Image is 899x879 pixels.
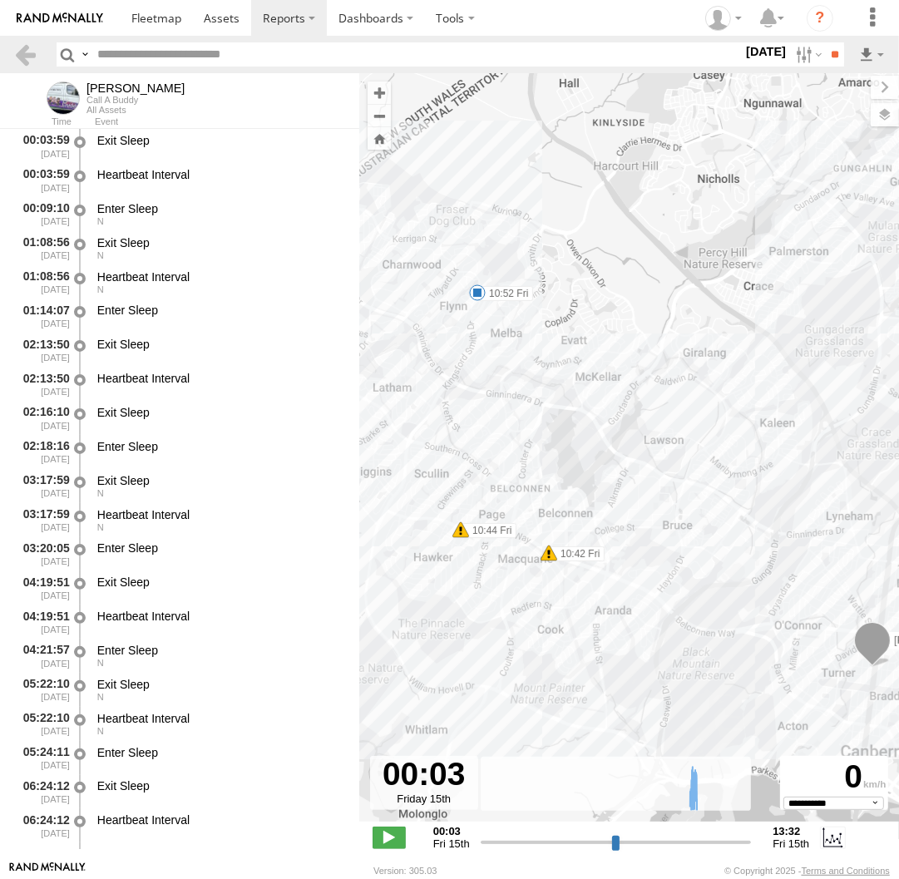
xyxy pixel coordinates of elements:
[13,334,72,365] div: 02:13:50 [DATE]
[13,402,72,433] div: 02:16:10 [DATE]
[368,104,391,127] button: Zoom out
[97,473,343,488] div: Exit Sleep
[783,758,886,797] div: 0
[857,42,886,67] label: Export results as...
[13,810,72,841] div: 06:24:12 [DATE]
[773,837,809,850] span: Fri 15th Aug 2025
[97,658,104,668] span: Heading: 4
[789,42,825,67] label: Search Filter Options
[97,439,343,454] div: Enter Sleep
[86,95,185,105] div: Call A Buddy
[773,825,809,837] strong: 13:32
[13,368,72,399] div: 02:13:50 [DATE]
[97,609,343,624] div: Heartbeat Interval
[86,81,185,95] div: Peter - View Asset History
[97,250,104,260] span: Heading: 6
[13,640,72,671] div: 04:21:57 [DATE]
[13,606,72,637] div: 04:19:51 [DATE]
[97,507,343,522] div: Heartbeat Interval
[807,5,833,32] i: ?
[97,303,343,318] div: Enter Sleep
[724,866,890,876] div: © Copyright 2025 -
[97,711,343,726] div: Heartbeat Interval
[433,825,470,837] strong: 00:03
[86,105,185,115] div: All Assets
[97,847,343,862] div: Enter Sleep
[97,371,343,386] div: Heartbeat Interval
[13,165,72,195] div: 00:03:59 [DATE]
[9,862,86,879] a: Visit our Website
[368,127,391,150] button: Zoom Home
[13,199,72,230] div: 00:09:10 [DATE]
[13,437,72,467] div: 02:18:16 [DATE]
[97,201,343,216] div: Enter Sleep
[97,216,104,226] span: Heading: 6
[13,267,72,298] div: 01:08:56 [DATE]
[97,167,343,182] div: Heartbeat Interval
[95,118,359,126] div: Event
[13,743,72,773] div: 05:24:11 [DATE]
[97,643,343,658] div: Enter Sleep
[461,523,516,538] label: 10:44 Fri
[13,674,72,705] div: 05:22:10 [DATE]
[97,522,104,532] span: Heading: 11
[97,269,343,284] div: Heartbeat Interval
[97,541,343,556] div: Enter Sleep
[13,301,72,332] div: 01:14:07 [DATE]
[373,827,406,848] label: Play/Stop
[97,745,343,760] div: Enter Sleep
[13,471,72,501] div: 03:17:59 [DATE]
[13,777,72,807] div: 06:24:12 [DATE]
[13,844,72,875] div: 06:26:13 [DATE]
[13,42,37,67] a: Back to previous Page
[97,488,104,498] span: Heading: 11
[97,692,104,702] span: Heading: 4
[97,235,343,250] div: Exit Sleep
[433,837,470,850] span: Fri 15th Aug 2025
[97,778,343,793] div: Exit Sleep
[477,286,533,301] label: 10:52 Fri
[97,337,343,352] div: Exit Sleep
[699,6,748,31] div: Helen Mason
[743,42,789,61] label: [DATE]
[13,505,72,536] div: 03:17:59 [DATE]
[97,133,343,148] div: Exit Sleep
[78,42,91,67] label: Search Query
[17,12,103,24] img: rand-logo.svg
[13,572,72,603] div: 04:19:51 [DATE]
[802,866,890,876] a: Terms and Conditions
[368,81,391,104] button: Zoom in
[13,709,72,739] div: 05:22:10 [DATE]
[97,812,343,827] div: Heartbeat Interval
[13,539,72,570] div: 03:20:05 [DATE]
[13,233,72,264] div: 01:08:56 [DATE]
[373,866,437,876] div: Version: 305.03
[13,131,72,161] div: 00:03:59 [DATE]
[97,575,343,590] div: Exit Sleep
[97,677,343,692] div: Exit Sleep
[97,726,104,736] span: Heading: 4
[549,546,605,561] label: 10:42 Fri
[97,284,104,294] span: Heading: 6
[97,405,343,420] div: Exit Sleep
[13,118,72,126] div: Time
